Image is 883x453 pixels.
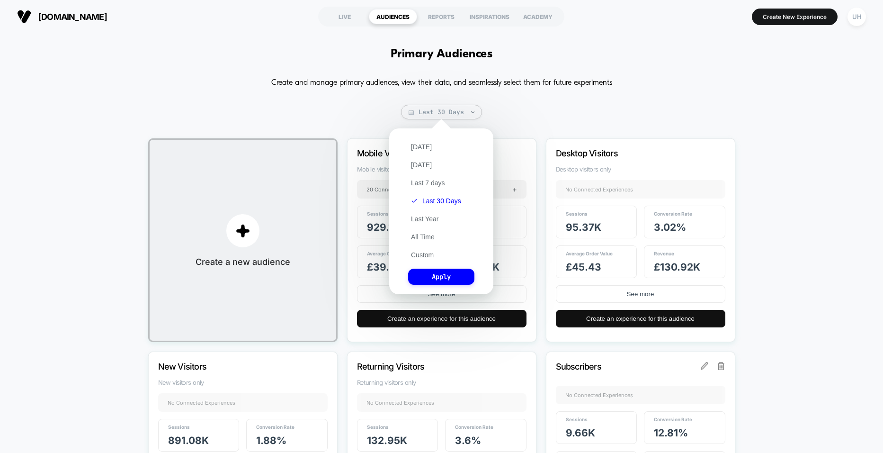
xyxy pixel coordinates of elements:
[158,379,328,386] span: New visitors only
[38,12,107,22] span: [DOMAIN_NAME]
[417,9,465,24] div: REPORTS
[654,211,692,217] span: Conversion Rate
[271,75,612,91] p: Create and manage primary audiences, view their data, and seamlessly select them for future exper...
[408,269,474,285] button: Apply
[556,310,725,327] button: Create an experience for this audience
[196,257,290,267] span: Create a new audience
[401,105,482,119] span: Last 30 Days
[566,261,601,273] span: £ 45.43
[357,165,526,173] span: Mobile visitors only
[408,143,435,151] button: [DATE]
[409,110,414,115] img: calendar
[367,424,389,430] span: Sessions
[556,165,725,173] span: Desktop visitors only
[654,221,686,233] span: 3.02 %
[566,221,601,233] span: 95.37k
[654,251,674,256] span: Revenue
[654,261,700,273] span: £ 130.92k
[566,427,595,439] span: 9.66k
[408,179,448,187] button: Last 7 days
[256,435,286,446] span: 1.88 %
[168,435,209,446] span: 891.08k
[408,233,437,241] button: All Time
[701,362,708,370] img: edit
[408,215,441,223] button: Last Year
[752,9,838,25] button: Create New Experience
[556,285,725,303] button: See more
[847,8,866,26] div: UH
[357,285,526,303] button: See more
[158,362,302,371] p: New Visitors
[566,417,588,422] span: Sessions
[367,261,401,273] span: £ 39.75
[256,424,294,430] span: Conversion Rate
[357,362,501,371] p: Returning Visitors
[718,362,724,370] img: delete
[408,161,435,169] button: [DATE]
[455,435,481,446] span: 3.6 %
[357,379,526,386] span: Returning visitors only
[168,424,190,430] span: Sessions
[367,435,407,446] span: 132.95k
[408,251,437,259] button: Custom
[845,7,869,27] button: UH
[17,9,31,24] img: Visually logo
[148,138,338,342] button: plusCreate a new audience
[465,9,514,24] div: INSPIRATIONS
[367,211,389,217] span: Sessions
[455,424,493,430] span: Conversion Rate
[514,9,562,24] div: ACADEMY
[321,9,369,24] div: LIVE
[566,211,588,217] span: Sessions
[566,251,613,256] span: Average Order Value
[654,417,692,422] span: Conversion Rate
[357,148,501,158] p: Mobile Visitors
[357,310,526,327] button: Create an experience for this audience
[391,47,492,61] h1: Primary Audiences
[654,427,688,439] span: 12.81 %
[512,185,517,194] span: +
[236,224,250,238] img: plus
[369,9,417,24] div: AUDIENCES
[408,197,464,205] button: Last 30 Days
[367,251,414,256] span: Average Order Value
[471,111,474,113] img: end
[556,362,700,371] p: Subscribers
[367,221,406,233] span: 929.15k
[366,186,434,193] span: 20 Connected Experiences
[556,148,700,158] p: Desktop Visitors
[14,9,110,24] button: [DOMAIN_NAME]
